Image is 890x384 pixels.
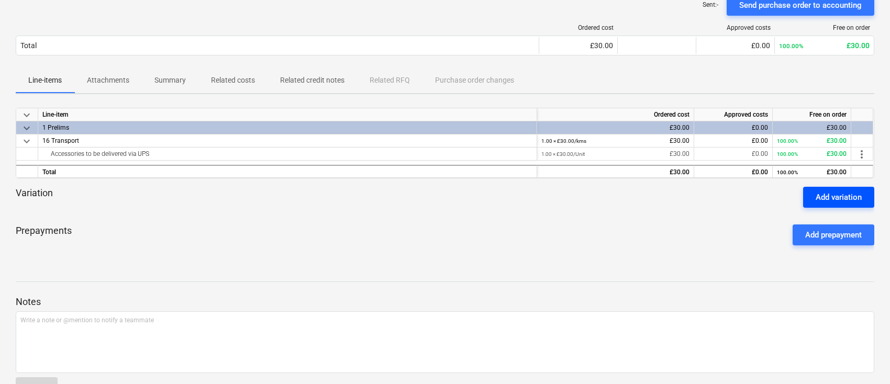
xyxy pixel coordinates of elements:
[42,121,532,134] div: 1 Prelims
[154,75,186,86] p: Summary
[855,148,868,161] span: more_vert
[42,137,79,144] span: 16 Transport
[816,190,862,204] div: Add variation
[803,187,874,208] button: Add variation
[779,42,804,50] small: 100.00%
[280,75,344,86] p: Related credit notes
[773,108,851,121] div: Free on order
[20,41,37,50] div: Total
[698,166,768,179] div: £0.00
[16,187,53,208] p: Variation
[541,151,585,157] small: 1.00 × £30.00 / Unit
[779,24,870,31] div: Free on order
[700,24,771,31] div: Approved costs
[20,135,33,148] span: keyboard_arrow_down
[779,41,870,50] div: £30.00
[16,296,874,308] p: Notes
[541,148,689,161] div: £30.00
[777,148,847,161] div: £30.00
[20,109,33,121] span: keyboard_arrow_down
[537,108,694,121] div: Ordered cost
[541,166,689,179] div: £30.00
[541,138,586,144] small: 1.00 × £30.00 / kms
[543,24,614,31] div: Ordered cost
[28,75,62,86] p: Line-items
[38,108,537,121] div: Line-item
[838,334,890,384] iframe: Chat Widget
[543,41,613,50] div: £30.00
[16,224,72,245] p: Prepayments
[38,165,537,178] div: Total
[698,134,768,148] div: £0.00
[777,134,847,148] div: £30.00
[698,148,768,161] div: £0.00
[698,121,768,134] div: £0.00
[700,41,770,50] div: £0.00
[694,108,773,121] div: Approved costs
[777,138,798,144] small: 100.00%
[211,75,255,86] p: Related costs
[777,170,798,175] small: 100.00%
[777,166,847,179] div: £30.00
[541,134,689,148] div: £30.00
[87,75,129,86] p: Attachments
[42,148,532,160] div: Accessories to be delivered via UPS
[703,1,718,9] p: Sent : -
[777,151,798,157] small: 100.00%
[541,121,689,134] div: £30.00
[805,228,862,242] div: Add prepayment
[20,122,33,134] span: keyboard_arrow_down
[793,224,874,245] button: Add prepayment
[777,121,847,134] div: £30.00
